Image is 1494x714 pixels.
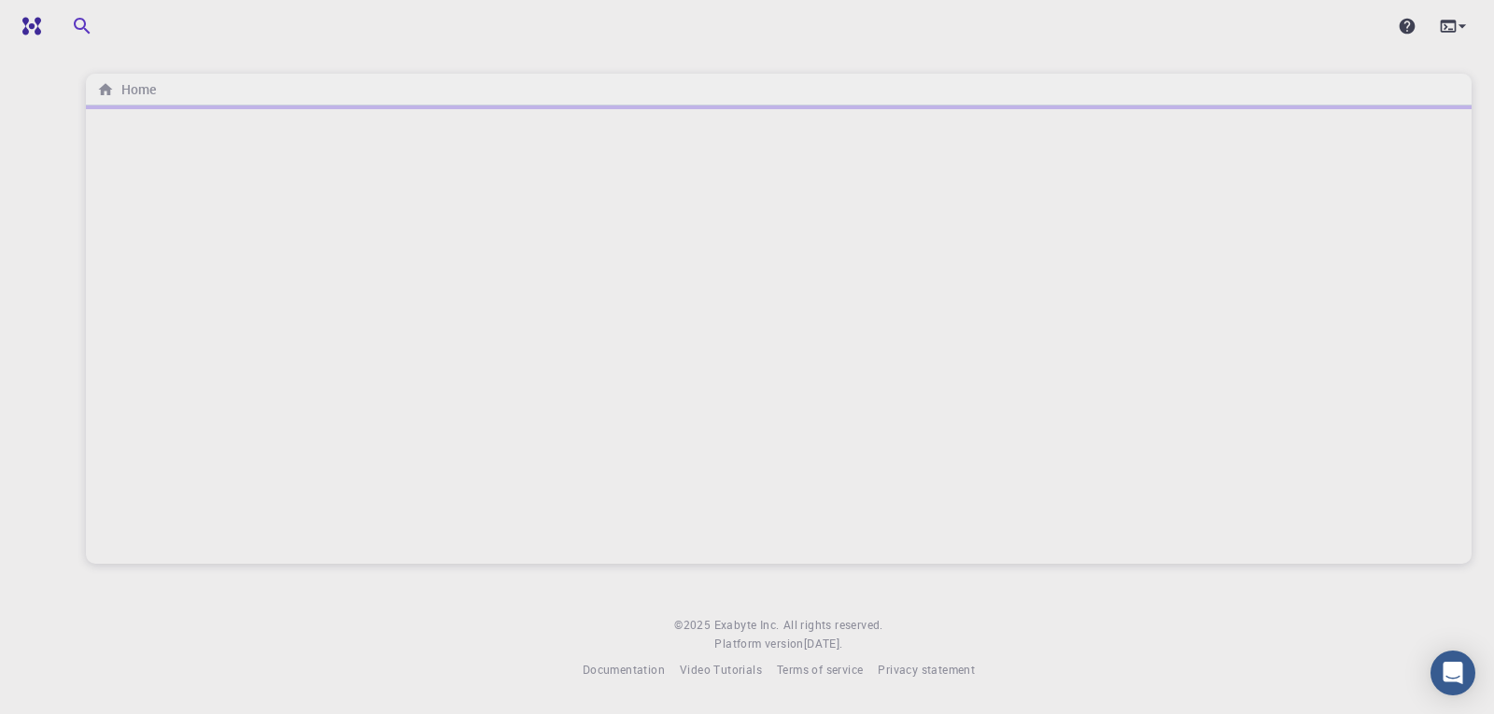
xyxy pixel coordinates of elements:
span: Exabyte Inc. [714,617,780,632]
div: Open Intercom Messenger [1431,651,1475,695]
span: Privacy statement [878,662,975,677]
span: All rights reserved. [783,616,883,635]
span: © 2025 [674,616,713,635]
h6: Home [114,79,156,100]
a: Privacy statement [878,661,975,679]
span: Video Tutorials [680,662,762,677]
a: [DATE]. [804,635,843,653]
span: Terms of service [777,662,863,677]
a: Terms of service [777,661,863,679]
span: Platform version [714,635,803,653]
img: logo [15,17,41,35]
nav: breadcrumb [93,79,160,100]
a: Exabyte Inc. [714,616,780,635]
a: Video Tutorials [680,661,762,679]
span: [DATE] . [804,636,843,651]
a: Documentation [583,661,665,679]
span: Documentation [583,662,665,677]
